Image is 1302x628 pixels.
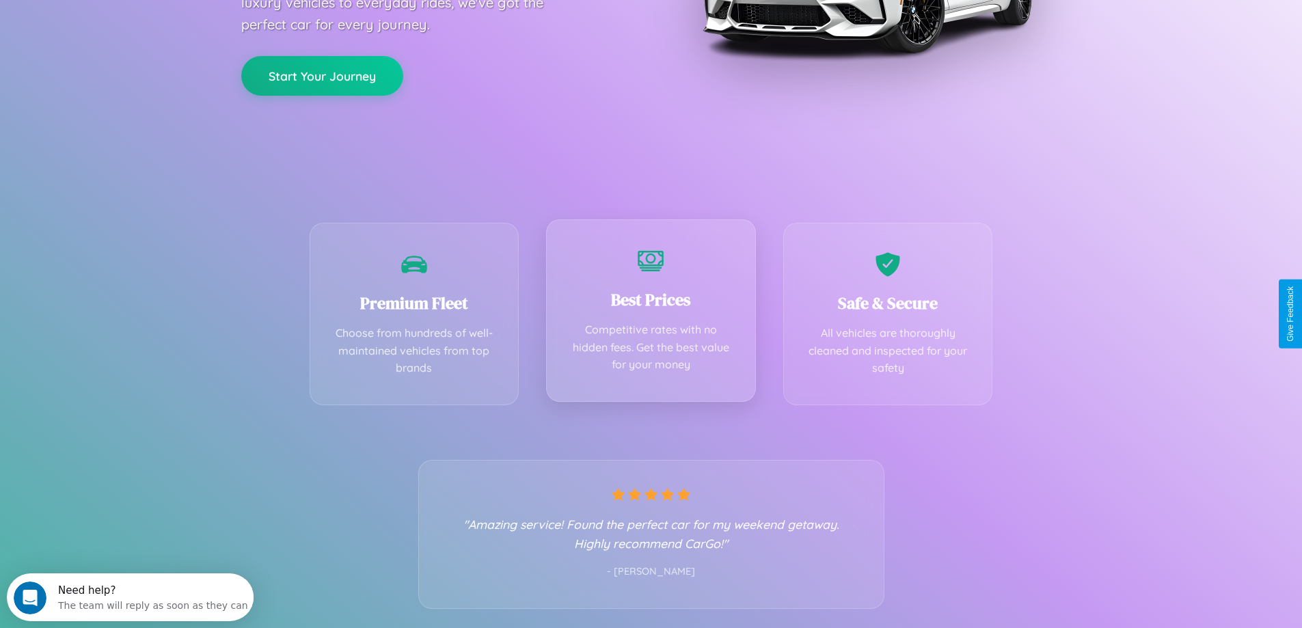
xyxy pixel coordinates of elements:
[1286,286,1295,342] div: Give Feedback
[567,288,735,311] h3: Best Prices
[241,56,403,96] button: Start Your Journey
[14,582,46,614] iframe: Intercom live chat
[446,515,856,553] p: "Amazing service! Found the perfect car for my weekend getaway. Highly recommend CarGo!"
[5,5,254,43] div: Open Intercom Messenger
[567,321,735,374] p: Competitive rates with no hidden fees. Get the best value for your money
[331,325,498,377] p: Choose from hundreds of well-maintained vehicles from top brands
[331,292,498,314] h3: Premium Fleet
[446,563,856,581] p: - [PERSON_NAME]
[804,292,972,314] h3: Safe & Secure
[51,23,241,37] div: The team will reply as soon as they can
[804,325,972,377] p: All vehicles are thoroughly cleaned and inspected for your safety
[7,573,254,621] iframe: Intercom live chat discovery launcher
[51,12,241,23] div: Need help?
